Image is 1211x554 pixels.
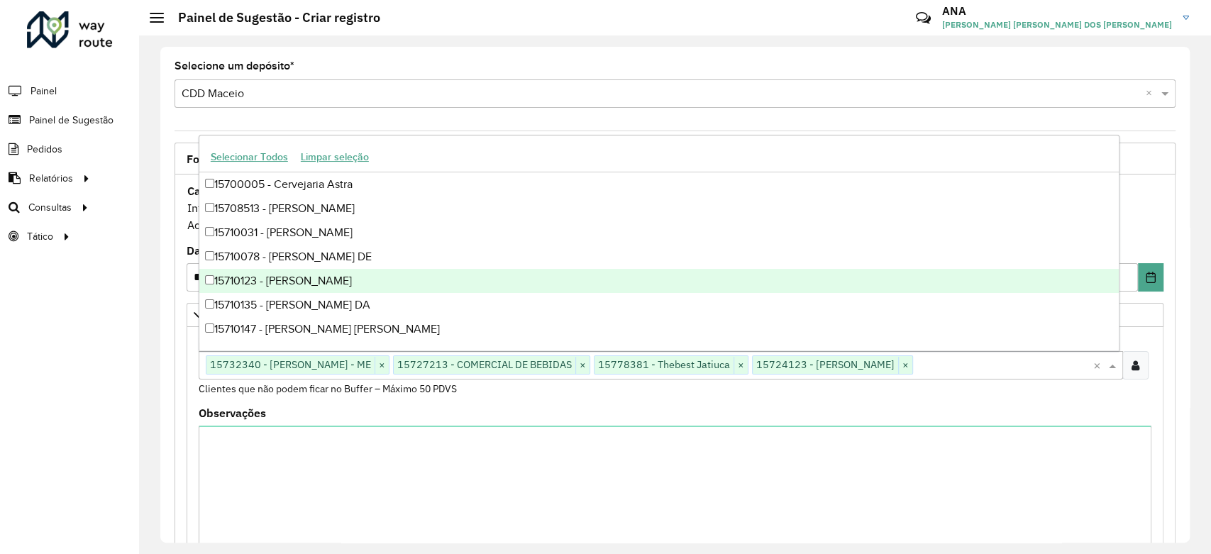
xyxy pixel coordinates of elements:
[199,135,1119,351] ng-dropdown-panel: Options list
[942,4,1172,18] h3: ANA
[187,184,421,198] strong: Cadastro Painel de sugestão de roteirização:
[28,200,72,215] span: Consultas
[187,153,347,165] span: Formulário Painel de Sugestão
[734,357,748,374] span: ×
[164,10,380,26] h2: Painel de Sugestão - Criar registro
[595,356,734,373] span: 15778381 - Thebest Jatiuca
[187,303,1163,327] a: Priorizar Cliente - Não podem ficar no buffer
[394,356,575,373] span: 15727213 - COMERCIAL DE BEBIDAS
[27,229,53,244] span: Tático
[29,113,114,128] span: Painel de Sugestão
[199,404,266,421] label: Observações
[199,245,1119,269] div: 15710078 - [PERSON_NAME] DE
[898,357,912,374] span: ×
[1138,263,1163,292] button: Choose Date
[199,341,1119,365] div: 15710152 - [PERSON_NAME]
[199,293,1119,317] div: 15710135 - [PERSON_NAME] DA
[199,382,457,395] small: Clientes que não podem ficar no Buffer – Máximo 50 PDVS
[1093,357,1105,374] span: Clear all
[199,221,1119,245] div: 15710031 - [PERSON_NAME]
[27,142,62,157] span: Pedidos
[294,146,375,168] button: Limpar seleção
[942,18,1172,31] span: [PERSON_NAME] [PERSON_NAME] DOS [PERSON_NAME]
[575,357,590,374] span: ×
[175,57,294,74] label: Selecione um depósito
[375,357,389,374] span: ×
[908,3,939,33] a: Contato Rápido
[187,182,1163,234] div: Informe a data de inicio, fim e preencha corretamente os campos abaixo. Ao final, você irá pré-vi...
[199,269,1119,293] div: 15710123 - [PERSON_NAME]
[29,171,73,186] span: Relatórios
[753,356,898,373] span: 15724123 - [PERSON_NAME]
[204,146,294,168] button: Selecionar Todos
[199,172,1119,196] div: 15700005 - Cervejaria Astra
[199,196,1119,221] div: 15708513 - [PERSON_NAME]
[31,84,57,99] span: Painel
[187,242,316,259] label: Data de Vigência Inicial
[199,317,1119,341] div: 15710147 - [PERSON_NAME] [PERSON_NAME]
[1146,85,1158,102] span: Clear all
[206,356,375,373] span: 15732340 - [PERSON_NAME] - ME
